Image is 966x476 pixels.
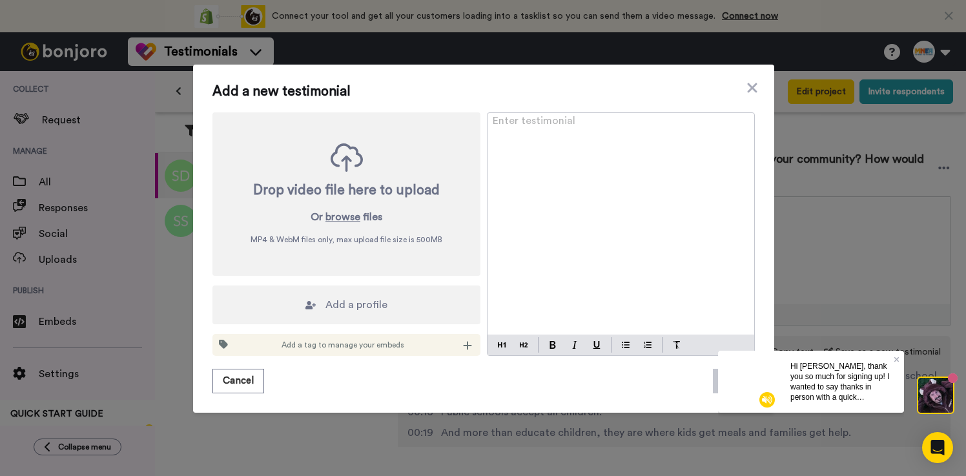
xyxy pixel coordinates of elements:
[593,341,601,349] img: underline-mark.svg
[622,340,630,350] img: bulleted-block.svg
[282,340,404,350] span: Add a tag to manage your embeds
[922,432,953,463] div: Open Intercom Messenger
[1,3,36,37] img: c638375f-eacb-431c-9714-bd8d08f708a7-1584310529.jpg
[520,340,528,350] img: heading-two-block.svg
[212,84,755,99] span: Add a new testimonial
[498,340,506,350] img: heading-one-block.svg
[673,341,681,349] img: clear-format.svg
[251,234,442,245] span: MP4 & WebM files only, max upload file size is 500 MB
[572,341,577,349] img: italic-mark.svg
[311,209,382,225] p: Or files
[41,41,57,57] img: mute-white.svg
[253,181,440,200] div: Drop video file here to upload
[550,341,556,349] img: bold-mark.svg
[713,369,755,393] button: Save
[325,297,387,313] span: Add a profile
[644,340,652,350] img: numbered-block.svg
[325,209,360,225] button: browse
[72,11,171,92] span: Hi [PERSON_NAME], thank you so much for signing up! I wanted to say thanks in person with a quick...
[212,369,264,393] button: Cancel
